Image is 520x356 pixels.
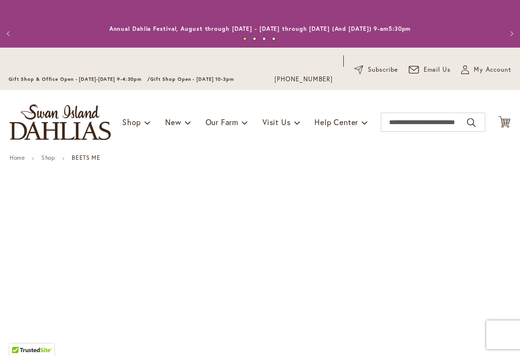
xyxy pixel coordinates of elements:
span: Visit Us [262,117,290,127]
span: New [165,117,181,127]
iframe: Launch Accessibility Center [7,322,34,349]
span: Help Center [314,117,358,127]
a: store logo [10,104,111,140]
button: Next [501,24,520,43]
span: Subscribe [368,65,398,75]
span: Gift Shop & Office Open - [DATE]-[DATE] 9-4:30pm / [9,76,150,82]
a: Annual Dahlia Festival, August through [DATE] - [DATE] through [DATE] (And [DATE]) 9-am5:30pm [109,25,411,32]
a: [PHONE_NUMBER] [274,75,333,84]
a: Home [10,154,25,161]
span: Our Farm [206,117,238,127]
span: Shop [122,117,141,127]
a: Subscribe [354,65,398,75]
a: Email Us [409,65,451,75]
button: My Account [461,65,511,75]
button: 2 of 4 [253,37,256,40]
button: 1 of 4 [243,37,247,40]
span: Email Us [424,65,451,75]
strong: BEETS ME [72,154,100,161]
a: Shop [41,154,55,161]
button: 3 of 4 [262,37,266,40]
span: My Account [474,65,511,75]
button: 4 of 4 [272,37,275,40]
span: Gift Shop Open - [DATE] 10-3pm [150,76,234,82]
